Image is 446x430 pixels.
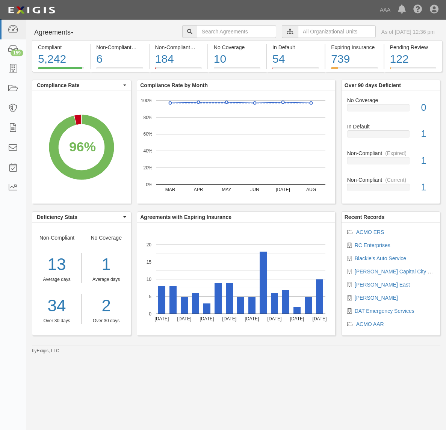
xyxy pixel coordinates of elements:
a: Non-Compliant(Current)6 [91,67,148,73]
text: 60% [144,131,153,137]
div: Average days [32,276,81,283]
div: Compliant [38,44,84,51]
div: Non-Compliant [342,176,440,184]
text: 20 [147,242,152,247]
text: MAR [165,187,175,192]
div: 10 [214,51,260,67]
b: Agreements with Expiring Insurance [140,214,231,220]
a: Non-Compliant(Expired)1 [347,149,434,176]
div: Over 30 days [87,318,125,324]
div: 6 [96,51,143,67]
div: 1 [87,253,125,276]
text: [DATE] [290,316,304,321]
a: Compliant5,242 [32,67,90,73]
text: 40% [144,148,153,154]
div: Pending Review [390,44,436,51]
text: 10 [147,276,152,282]
div: 1 [415,154,440,167]
text: AUG [306,187,316,192]
span: Deficiency Stats [37,213,121,221]
div: 5,242 [38,51,84,67]
span: Compliance Rate [37,81,121,89]
a: AAA [376,2,394,17]
div: 0 [415,101,440,115]
button: Agreements [32,25,88,40]
a: [PERSON_NAME] Capital City Ford [355,269,438,275]
a: Expiring Insurance739 [325,67,383,73]
text: [DATE] [313,316,327,321]
div: In Default [342,123,440,130]
a: Non-Compliant(Current)1 [347,176,434,197]
b: Recent Records [345,214,385,220]
text: [DATE] [177,316,192,321]
svg: A chart. [32,91,131,204]
div: No Coverage [342,97,440,104]
div: 184 [155,51,202,67]
text: 80% [144,115,153,120]
button: Compliance Rate [32,80,131,91]
small: by [32,348,59,354]
text: 15 [147,259,152,264]
a: 34 [32,294,81,318]
a: Blackie's Auto Service [355,255,406,261]
a: In Default1 [347,123,434,149]
a: [PERSON_NAME] East [355,282,410,288]
a: In Default54 [267,67,325,73]
div: Non-Compliant [342,149,440,157]
input: All Organizational Units [298,25,376,38]
div: 1 [415,127,440,141]
text: [DATE] [276,187,290,192]
a: Pending Review122 [384,67,442,73]
text: 0 [149,311,152,316]
div: (Current) [385,176,406,184]
div: In Default [272,44,319,51]
i: Help Center - Complianz [413,5,422,14]
a: RC Enterprises [355,242,390,248]
svg: A chart. [137,91,335,204]
svg: A chart. [137,223,335,335]
a: [PERSON_NAME] [355,295,398,301]
div: 1 [415,181,440,194]
a: ACMO ERS [356,229,384,235]
text: MAY [222,187,231,192]
a: 2 [87,294,125,318]
div: No Coverage [82,234,131,324]
text: 20% [144,165,153,170]
div: 96% [69,137,96,156]
div: 13 [32,253,81,276]
b: Over 90 days Deficient [345,82,401,88]
text: [DATE] [222,316,237,321]
a: DAT Emergency Services [355,308,414,314]
a: Non-Compliant(Expired)184 [150,67,207,73]
div: Non-Compliant [32,234,82,324]
button: Deficiency Stats [32,212,131,222]
div: 122 [390,51,436,67]
div: 54 [272,51,319,67]
input: Search Agreements [197,25,276,38]
text: 100% [141,98,153,103]
b: Compliance Rate by Month [140,82,208,88]
text: 0% [146,182,153,187]
text: [DATE] [268,316,282,321]
text: JUN [251,187,259,192]
a: ACMO AAR [356,321,384,327]
a: No Coverage10 [208,67,266,73]
text: 5 [149,294,152,299]
img: logo-5460c22ac91f19d4615b14bd174203de0afe785f0fc80cf4dbbc73dc1793850b.png [6,3,57,17]
div: As of [DATE] 12:36 pm [381,28,435,36]
a: No Coverage0 [347,97,434,123]
text: [DATE] [200,316,214,321]
div: 159 [11,50,23,56]
div: (Expired) [385,149,407,157]
text: [DATE] [245,316,259,321]
text: [DATE] [155,316,169,321]
a: Exigis, LLC [37,348,59,353]
div: Over 30 days [32,318,81,324]
div: Expiring Insurance [331,44,378,51]
div: 739 [331,51,378,67]
div: Average days [87,276,125,283]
